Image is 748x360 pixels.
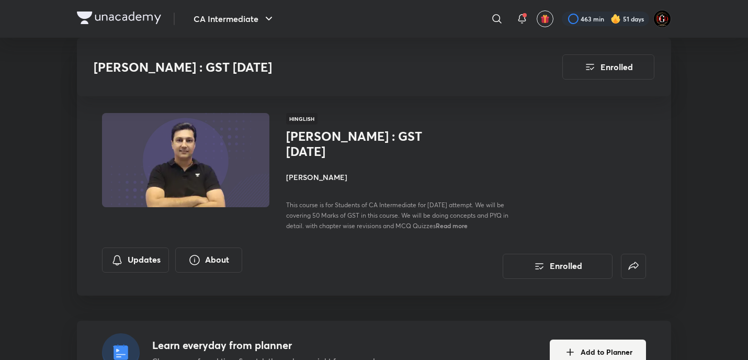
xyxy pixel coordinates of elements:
[562,54,654,80] button: Enrolled
[653,10,671,28] img: DGD°MrBEAN
[286,201,508,230] span: This course is for Students of CA Intermediate for [DATE] attempt. We will be covering 50 Marks o...
[537,10,553,27] button: avatar
[621,254,646,279] button: false
[77,12,161,27] a: Company Logo
[152,337,395,353] h4: Learn everyday from planner
[94,60,503,75] h3: [PERSON_NAME] : GST [DATE]
[436,221,468,230] span: Read more
[286,129,457,159] h1: [PERSON_NAME] : GST [DATE]
[77,12,161,24] img: Company Logo
[610,14,621,24] img: streak
[540,14,550,24] img: avatar
[286,113,318,125] span: Hinglish
[187,8,281,29] button: CA Intermediate
[100,112,271,208] img: Thumbnail
[503,254,613,279] button: Enrolled
[286,172,520,183] h4: [PERSON_NAME]
[175,248,242,273] button: About
[102,248,169,273] button: Updates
